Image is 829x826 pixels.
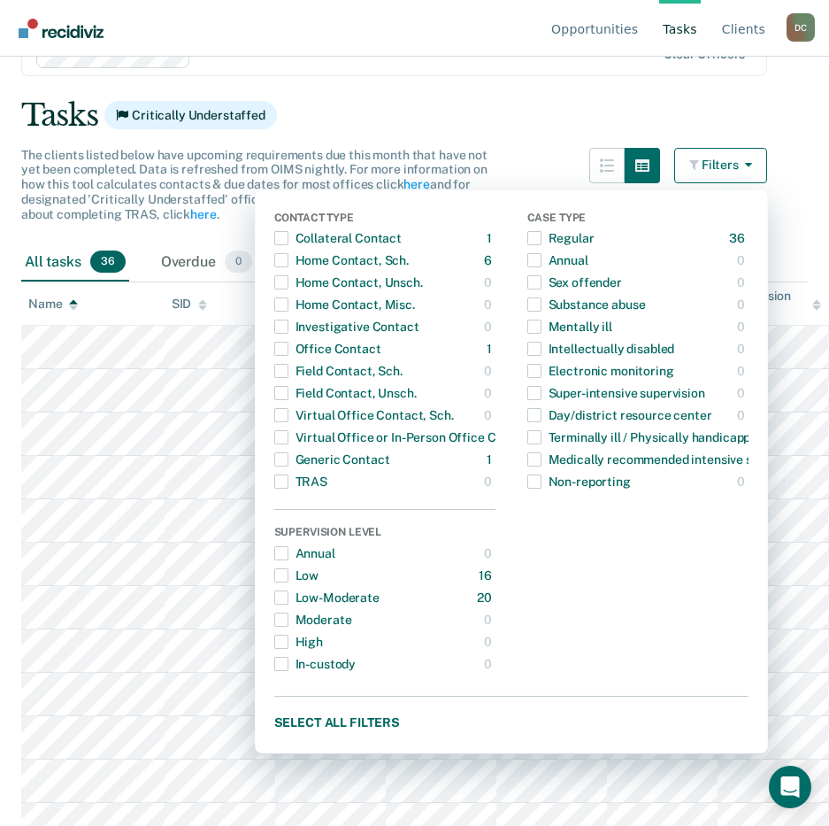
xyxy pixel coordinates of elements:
img: Recidiviz [19,19,104,38]
div: 16 [479,561,495,590]
span: The clients listed below have upcoming requirements due this month that have not yet been complet... [21,148,487,221]
div: 0 [737,467,748,496]
div: 0 [737,313,748,341]
span: 0 [225,251,252,274]
div: 0 [737,357,748,385]
div: 6 [484,246,495,274]
div: Intellectually disabled [527,335,675,363]
div: 1 [487,335,495,363]
div: Investigative Contact [274,313,419,341]
div: Sex offender [527,268,622,297]
div: 0 [484,313,495,341]
div: Virtual Office Contact, Sch. [274,401,454,429]
div: 0 [737,335,748,363]
div: Generic Contact [274,445,390,474]
div: Home Contact, Unsch. [274,268,423,297]
div: Name [28,297,78,312]
div: Moderate [274,606,352,634]
div: 0 [484,467,495,496]
div: Non-reporting [527,467,631,496]
div: Day/district resource center [527,401,712,429]
div: Tasks [21,97,808,134]
div: D C [787,13,815,42]
div: Terminally ill / Physically handicapped [527,423,765,452]
div: Mentally ill [527,313,612,341]
div: 0 [737,401,748,429]
span: Critically Understaffed [104,101,277,129]
div: Overdue0 [157,243,256,282]
div: Medically recommended intensive supervision [527,445,811,474]
div: 0 [484,357,495,385]
div: Regular [527,224,595,252]
div: Home Contact, Misc. [274,290,415,319]
div: 0 [484,290,495,319]
div: Annual [527,246,588,274]
div: High [274,628,323,656]
div: Office Contact [274,335,381,363]
div: 0 [737,268,748,297]
div: 0 [737,246,748,274]
div: 20 [477,583,495,612]
div: Annual [274,539,335,567]
div: 0 [484,539,495,567]
div: Electronic monitoring [527,357,674,385]
div: Field Contact, Unsch. [274,379,417,407]
div: TRAS [274,467,327,496]
button: Profile dropdown button [787,13,815,42]
div: Dropdown Menu [255,190,768,755]
button: Filters [674,148,768,183]
div: Field Contact, Sch. [274,357,403,385]
a: here [403,177,429,191]
div: 0 [484,268,495,297]
div: Virtual Office or In-Person Office Contact [274,423,534,452]
div: 0 [737,290,748,319]
div: Supervision Level [274,526,495,542]
div: 0 [737,379,748,407]
div: Collateral Contact [274,224,402,252]
div: Open Intercom Messenger [769,766,811,808]
button: Select all filters [274,711,748,733]
div: All tasks36 [21,243,129,282]
div: SID [172,297,208,312]
div: 0 [484,401,495,429]
span: 36 [90,251,126,274]
div: Substance abuse [527,290,646,319]
div: Case Type [527,212,748,228]
div: 0 [484,650,495,678]
div: 36 [729,224,748,252]
div: 0 [484,628,495,656]
div: Low [274,561,319,590]
div: Contact Type [274,212,495,228]
div: Super-intensive supervision [527,379,705,407]
div: In-custody [274,650,357,678]
div: 1 [487,224,495,252]
div: 1 [487,445,495,474]
div: 0 [484,606,495,634]
div: Supervision Level [725,289,821,319]
a: here [190,207,216,221]
div: Low-Moderate [274,583,380,612]
div: Home Contact, Sch. [274,246,409,274]
div: 0 [484,379,495,407]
